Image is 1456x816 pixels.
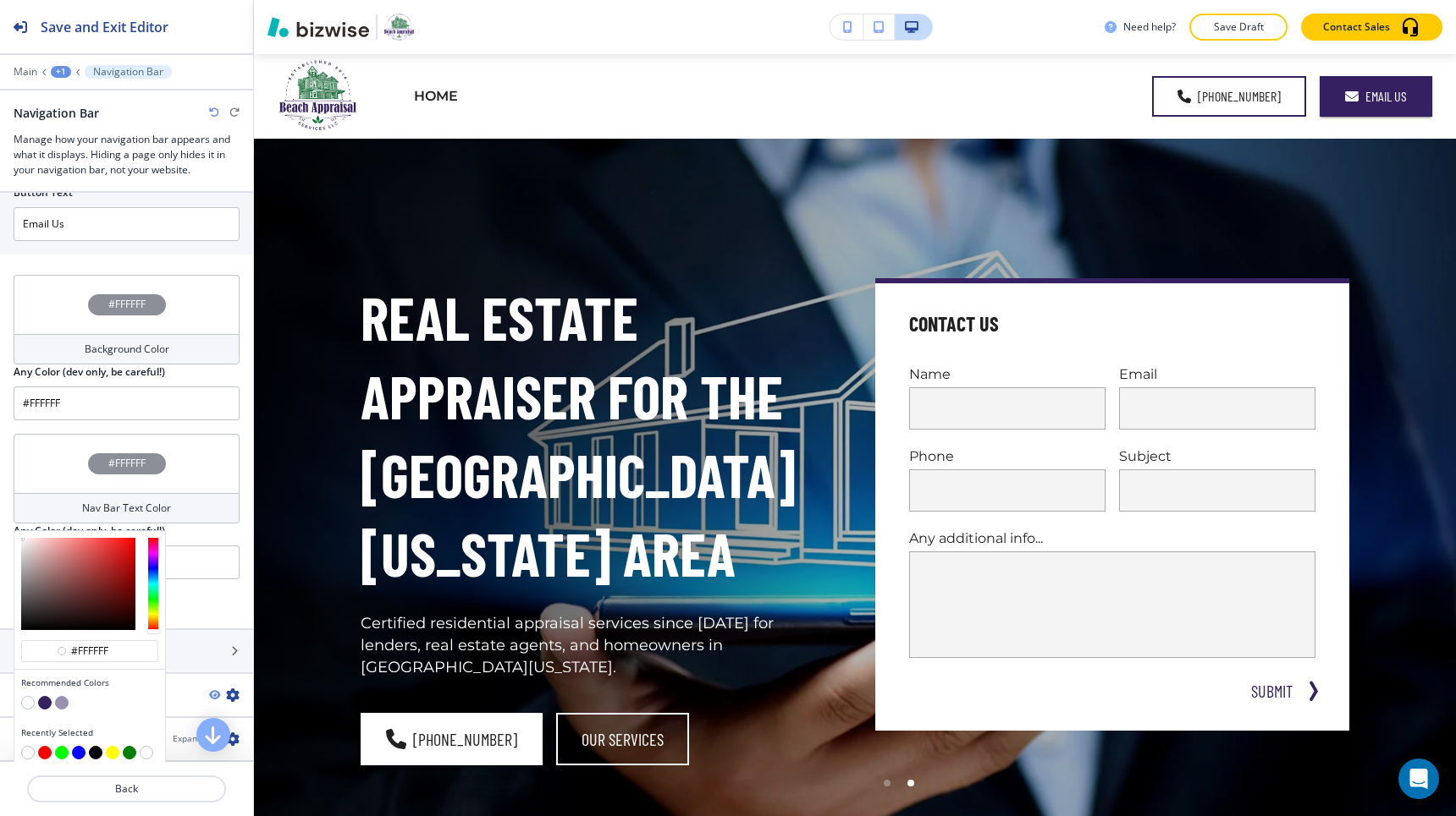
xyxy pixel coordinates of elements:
[1189,14,1288,41] button: Save Draft
[909,310,999,337] h4: Contact Us
[1323,19,1390,35] p: Contact Sales
[909,364,1106,384] p: Name
[849,86,970,106] p: PHOTO GALLERY
[14,104,99,122] h2: Navigation Bar
[576,86,681,106] p: OUR SERVICES
[85,342,169,357] h4: Background Color
[108,297,146,312] h4: #FFFFFF
[14,185,73,200] h2: Button Text
[1398,758,1439,799] div: Open Intercom Messenger
[1119,446,1315,466] p: Subject
[1152,76,1306,117] a: [PHONE_NUMBER]
[1211,19,1266,35] p: Save Draft
[728,86,802,106] p: ABOUT US
[384,14,414,41] img: Your Logo
[279,60,356,131] img: Beach Appraisal Services
[21,676,158,689] h4: Recommended Colors
[14,132,240,178] h3: Manage how your navigation bar appears and what it displays. Hiding a page only hides it in your ...
[1244,678,1299,704] button: SUBMIT
[29,781,224,797] p: Back
[556,713,689,765] button: Our Services
[14,523,165,539] h2: Any Color (dev only, be careful!)
[414,86,458,106] p: HOME
[361,278,835,593] h1: Real Estate Appraiser for the [GEOGRAPHIC_DATA][US_STATE] area
[909,446,1106,466] p: Phone
[1301,14,1442,41] button: Contact Sales
[108,456,146,471] h4: #FFFFFF
[173,732,202,745] button: Expand
[27,775,226,802] button: Back
[41,17,168,37] h2: Save and Exit Editor
[1119,364,1315,384] p: Email
[14,364,165,380] h2: Any Color (dev only, be careful!)
[267,17,369,37] img: Bizwise Logo
[85,65,172,79] button: Navigation Bar
[1320,76,1432,117] a: Email Us
[14,66,37,78] button: Main
[82,501,171,516] h4: Nav Bar Text Color
[1123,19,1176,35] h3: Need help?
[21,726,158,739] h4: Recently Selected
[1018,86,1106,106] p: CONTACT US
[51,66,71,78] button: +1
[14,275,240,364] button: #FFFFFFBackground Color
[909,528,1315,548] p: Any additional info...
[361,613,835,679] p: Certified residential appraisal services since [DATE] for lenders, real estate agents, and homeow...
[93,66,163,78] p: Navigation Bar
[361,713,543,765] a: [PHONE_NUMBER]
[14,434,240,523] button: #FFFFFFNav Bar Text Color
[488,86,528,106] p: BLOG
